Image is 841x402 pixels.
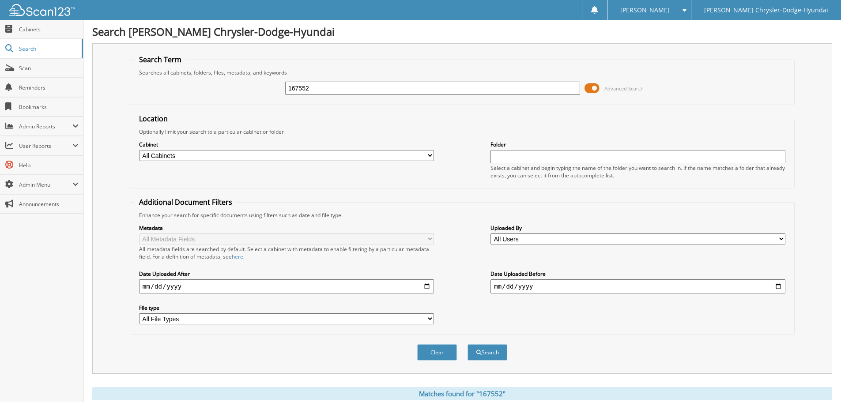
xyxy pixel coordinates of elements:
label: Folder [490,141,785,148]
label: Date Uploaded After [139,270,434,278]
span: Admin Menu [19,181,72,188]
label: Date Uploaded Before [490,270,785,278]
div: Select a cabinet and begin typing the name of the folder you want to search in. If the name match... [490,164,785,179]
span: [PERSON_NAME] Chrysler-Dodge-Hyundai [704,8,828,13]
input: end [490,279,785,293]
button: Clear [417,344,457,361]
input: start [139,279,434,293]
span: Bookmarks [19,103,79,111]
legend: Additional Document Filters [135,197,237,207]
label: Metadata [139,224,434,232]
div: Searches all cabinets, folders, files, metadata, and keywords [135,69,790,76]
legend: Location [135,114,172,124]
span: Scan [19,64,79,72]
span: User Reports [19,142,72,150]
button: Search [468,344,507,361]
span: [PERSON_NAME] [620,8,670,13]
label: Cabinet [139,141,434,148]
h1: Search [PERSON_NAME] Chrysler-Dodge-Hyundai [92,24,832,39]
label: Uploaded By [490,224,785,232]
span: Reminders [19,84,79,91]
legend: Search Term [135,55,186,64]
a: here [232,253,243,260]
span: Cabinets [19,26,79,33]
span: Help [19,162,79,169]
div: All metadata fields are searched by default. Select a cabinet with metadata to enable filtering b... [139,245,434,260]
div: Optionally limit your search to a particular cabinet or folder [135,128,790,135]
div: Enhance your search for specific documents using filters such as date and file type. [135,211,790,219]
span: Admin Reports [19,123,72,130]
img: scan123-logo-white.svg [9,4,75,16]
span: Advanced Search [604,85,644,92]
label: File type [139,304,434,312]
span: Search [19,45,77,53]
div: Matches found for "167552" [92,387,832,400]
span: Announcements [19,200,79,208]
